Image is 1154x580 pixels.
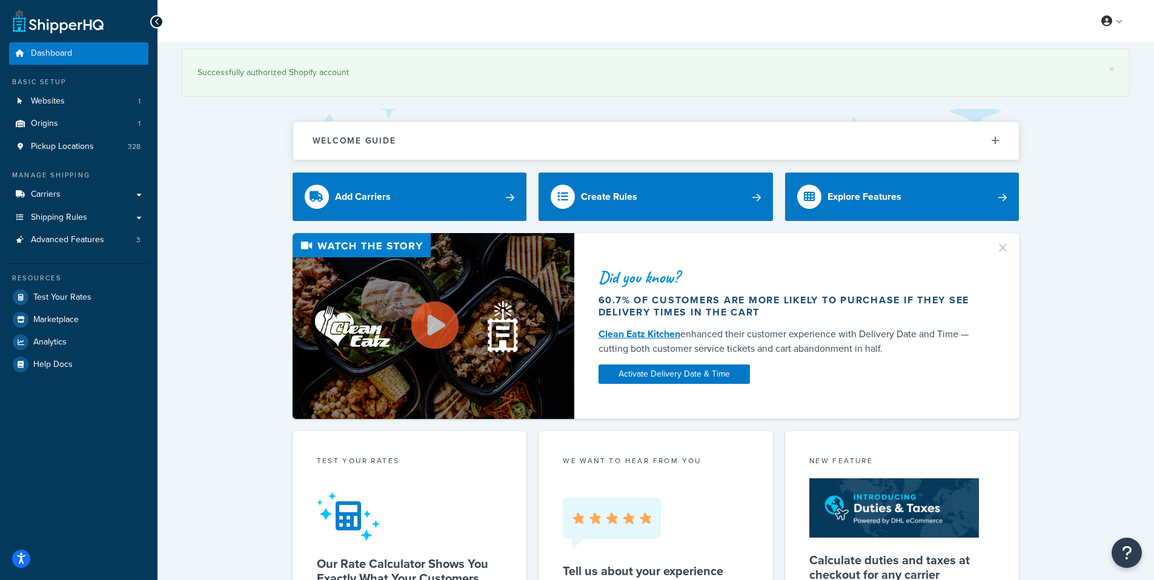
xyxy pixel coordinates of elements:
div: enhanced their customer experience with Delivery Date and Time — cutting both customer service ti... [599,327,981,356]
span: 3 [136,235,141,245]
a: Carriers [9,183,148,206]
li: Advanced Features [9,229,148,251]
div: 60.7% of customers are more likely to purchase if they see delivery times in the cart [599,294,981,318]
a: Marketplace [9,309,148,331]
img: Video thumbnail [293,233,574,419]
li: Websites [9,90,148,113]
div: Resources [9,273,148,283]
a: Shipping Rules [9,206,148,229]
a: Clean Eatz Kitchen [599,327,680,341]
a: Analytics [9,331,148,353]
a: Create Rules [539,173,773,221]
span: Help Docs [33,360,73,370]
a: Explore Features [785,173,1020,221]
span: 1 [138,96,141,107]
li: Pickup Locations [9,136,148,158]
span: Websites [31,96,65,107]
a: Advanced Features3 [9,229,148,251]
span: 1 [138,119,141,129]
div: Explore Features [827,188,901,205]
a: Origins1 [9,113,148,135]
a: Test Your Rates [9,286,148,308]
a: Pickup Locations328 [9,136,148,158]
div: Test your rates [317,455,503,469]
span: Pickup Locations [31,142,94,152]
a: Add Carriers [293,173,527,221]
span: Marketplace [33,315,79,325]
a: Dashboard [9,42,148,65]
span: Dashboard [31,48,72,59]
a: Activate Delivery Date & Time [599,364,750,384]
span: Advanced Features [31,235,104,245]
span: Test Your Rates [33,292,91,303]
li: Origins [9,113,148,135]
button: Welcome Guide [293,122,1019,160]
div: New Feature [809,455,995,469]
h2: Welcome Guide [313,136,396,145]
a: × [1109,64,1114,74]
div: Did you know? [599,269,981,286]
span: Origins [31,119,58,129]
div: Successfully authorized Shopify account [197,64,1114,81]
div: Manage Shipping [9,170,148,180]
p: we want to hear from you [563,455,749,466]
span: Carriers [31,189,61,200]
a: Help Docs [9,354,148,375]
span: 328 [128,142,141,152]
span: Shipping Rules [31,213,87,223]
div: Add Carriers [335,188,391,205]
button: Open Resource Center [1112,538,1142,568]
span: Analytics [33,337,67,348]
a: Websites1 [9,90,148,113]
div: Create Rules [581,188,637,205]
div: Basic Setup [9,77,148,87]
